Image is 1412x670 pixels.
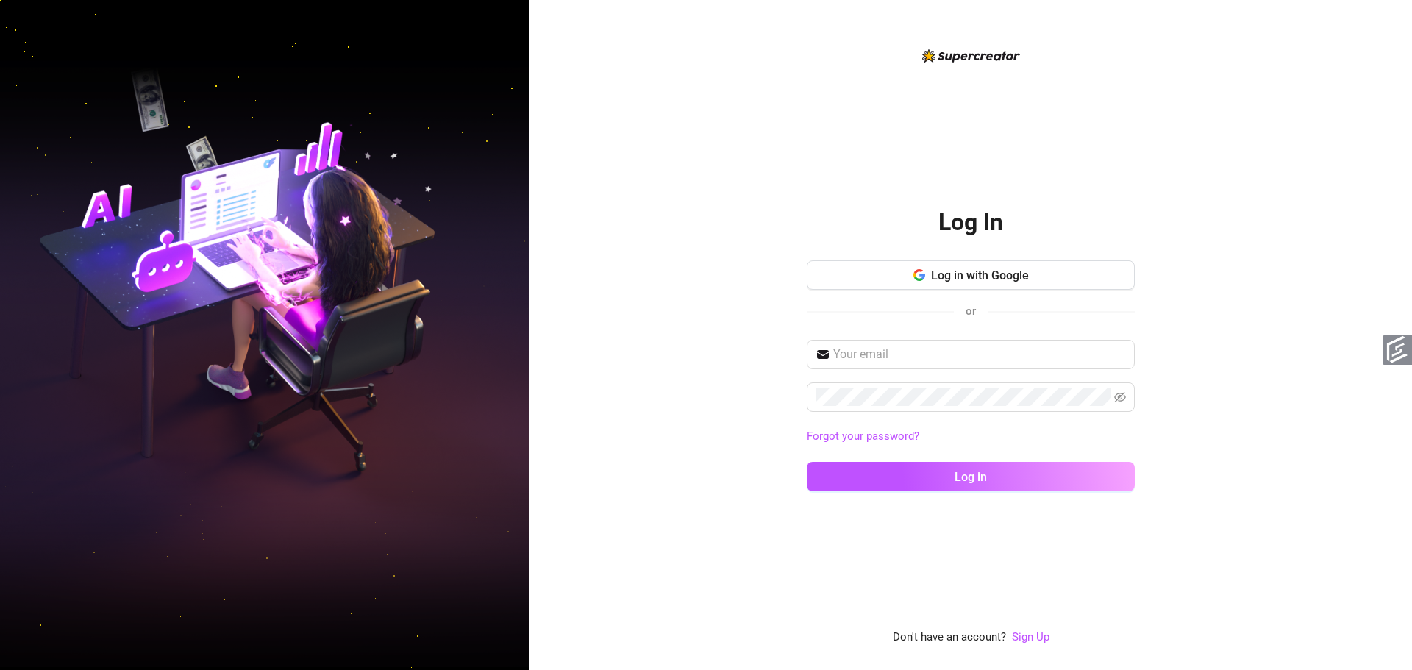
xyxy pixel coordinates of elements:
input: Your email [833,346,1126,363]
span: eye-invisible [1114,391,1126,403]
a: Forgot your password? [807,430,919,443]
h2: Log In [938,207,1003,238]
span: Log in with Google [931,268,1029,282]
img: logo-BBDzfeDw.svg [922,49,1020,63]
a: Forgot your password? [807,428,1135,446]
a: Sign Up [1012,629,1049,646]
button: Log in [807,462,1135,491]
span: Don't have an account? [893,629,1006,646]
button: Log in with Google [807,260,1135,290]
a: Sign Up [1012,630,1049,644]
span: or [966,304,976,318]
span: Log in [955,470,987,484]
